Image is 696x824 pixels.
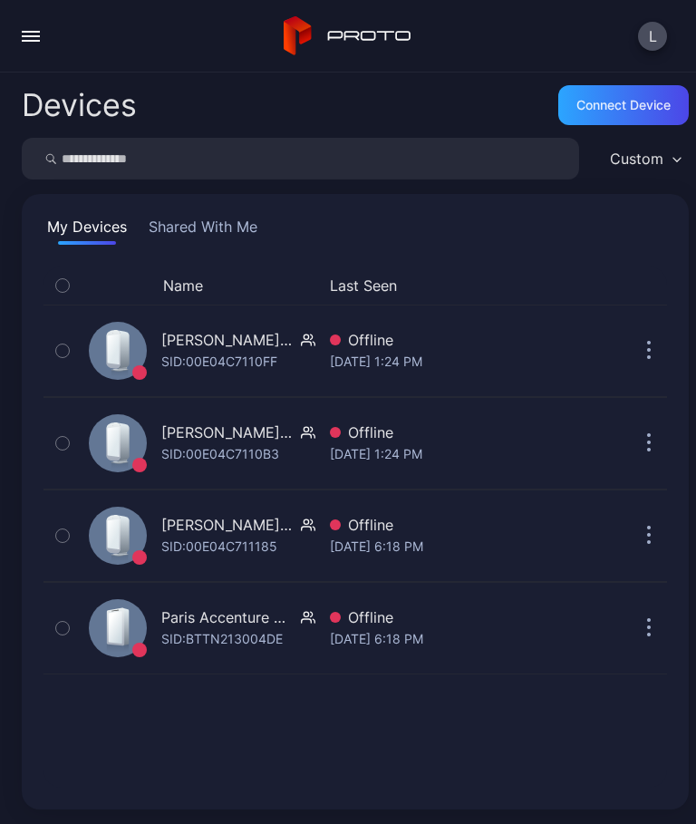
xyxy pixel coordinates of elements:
[330,606,580,628] div: Offline
[330,329,580,351] div: Offline
[161,628,283,650] div: SID: BTTN213004DE
[330,514,580,536] div: Offline
[161,443,279,465] div: SID: 00E04C7110B3
[161,422,294,443] div: [PERSON_NAME]'s Proto M2 #2
[161,536,277,557] div: SID: 00E04C711185
[330,536,580,557] div: [DATE] 6:18 PM
[330,628,580,650] div: [DATE] 6:18 PM
[145,216,261,245] button: Shared With Me
[22,89,137,121] h2: Devices
[330,351,580,373] div: [DATE] 1:24 PM
[576,98,671,112] div: Connect device
[558,85,689,125] button: Connect device
[161,329,294,351] div: [PERSON_NAME]'s Proto M2 #3
[638,22,667,51] button: L
[330,443,580,465] div: [DATE] 1:24 PM
[610,150,663,168] div: Custom
[43,216,130,245] button: My Devices
[161,514,294,536] div: [PERSON_NAME]'s Proto M2
[161,606,294,628] div: Paris Accenture Big proto
[601,138,689,179] button: Custom
[330,275,573,296] button: Last Seen
[163,275,203,296] button: Name
[161,351,277,373] div: SID: 00E04C7110FF
[631,275,667,296] div: Options
[330,422,580,443] div: Offline
[587,275,609,296] div: Update Device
